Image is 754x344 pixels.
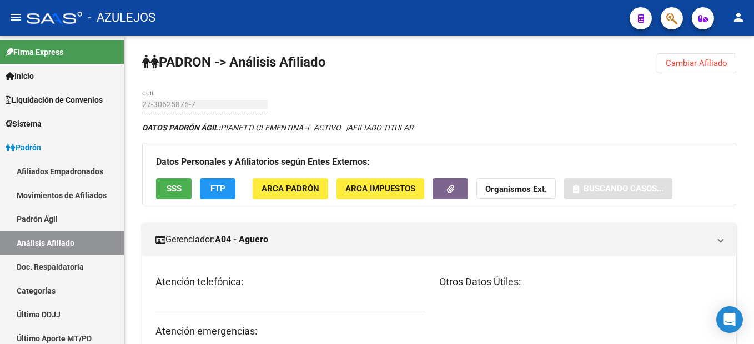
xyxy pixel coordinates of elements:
button: Cambiar Afiliado [657,53,736,73]
h3: Atención emergencias: [155,323,426,339]
span: FTP [210,184,225,194]
strong: Organismos Ext. [485,185,547,195]
mat-panel-title: Gerenciador: [155,234,710,246]
span: AFILIADO TITULAR [348,123,414,132]
mat-expansion-panel-header: Gerenciador:A04 - Aguero [142,223,736,256]
button: ARCA Impuestos [336,178,424,199]
span: PIANETTI CLEMENTINA - [142,123,307,132]
span: Sistema [6,118,42,130]
h3: Atención telefónica: [155,274,426,290]
div: Open Intercom Messenger [716,306,743,333]
span: ARCA Impuestos [345,184,415,194]
span: Firma Express [6,46,63,58]
button: FTP [200,178,235,199]
span: Buscando casos... [584,184,663,194]
mat-icon: menu [9,11,22,24]
span: Inicio [6,70,34,82]
span: Padrón [6,141,41,154]
strong: PADRON -> Análisis Afiliado [142,54,326,70]
mat-icon: person [732,11,745,24]
i: | ACTIVO | [142,123,414,132]
h3: Datos Personales y Afiliatorios según Entes Externos: [156,154,722,170]
strong: DATOS PADRÓN ÁGIL: [142,123,220,132]
span: - AZULEJOS [88,6,155,30]
span: SSS [167,184,182,194]
button: ARCA Padrón [253,178,328,199]
button: Organismos Ext. [476,178,556,199]
strong: A04 - Aguero [215,234,268,246]
span: Cambiar Afiliado [666,58,727,68]
button: SSS [156,178,192,199]
span: Liquidación de Convenios [6,94,103,106]
h3: Otros Datos Útiles: [439,274,723,290]
button: Buscando casos... [564,178,672,199]
span: ARCA Padrón [262,184,319,194]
